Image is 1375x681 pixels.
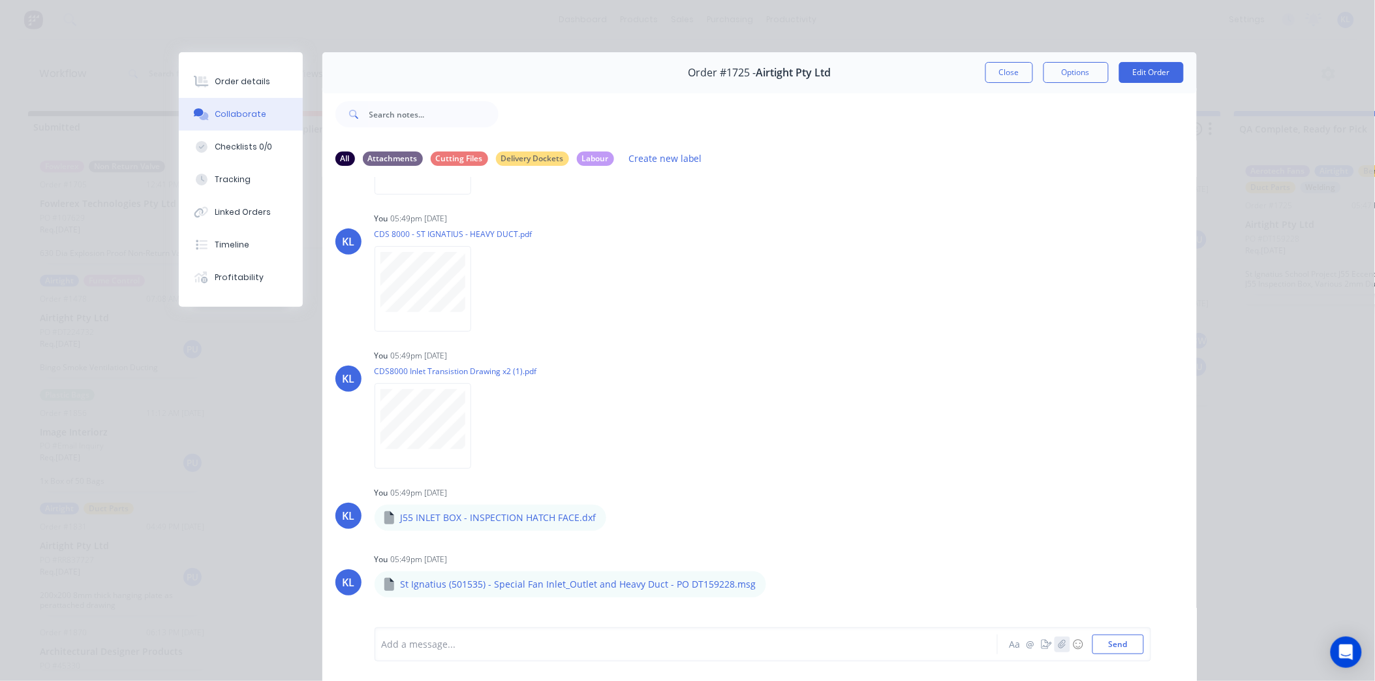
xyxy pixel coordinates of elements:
div: Open Intercom Messenger [1331,637,1362,668]
button: ☺ [1070,637,1086,652]
div: Labour [577,151,614,166]
p: J55 INLET BOX - INSPECTION HATCH FACE.dxf [401,511,596,524]
div: You [375,554,388,565]
p: CDS 8000 - ST IGNATIUS - HEAVY DUCT.pdf [375,229,533,240]
div: KL [342,508,354,524]
div: KL [342,575,354,590]
div: Collaborate [215,108,266,120]
div: Cutting Files [431,151,488,166]
div: Tracking [215,174,251,185]
input: Search notes... [369,101,499,127]
div: Order details [215,76,270,87]
div: KL [342,234,354,249]
div: Checklists 0/0 [215,141,272,153]
button: Profitability [179,261,303,294]
p: CDS8000 Inlet Transistion Drawing x2 (1).pdf [375,366,537,377]
span: Order #1725 - [688,67,756,79]
div: Linked Orders [215,206,271,218]
button: Order details [179,65,303,98]
button: Close [985,62,1033,83]
button: Send [1092,635,1144,654]
button: Collaborate [179,98,303,131]
div: 05:49pm [DATE] [391,213,448,225]
span: Airtight Pty Ltd [756,67,831,79]
div: Attachments [363,151,423,166]
button: Edit Order [1119,62,1184,83]
button: @ [1023,637,1039,652]
div: All [335,151,355,166]
p: St Ignatius (501535) - Special Fan Inlet_Outlet and Heavy Duct - PO DT159228.msg [401,578,756,591]
div: KL [342,371,354,387]
button: Checklists 0/0 [179,131,303,163]
div: You [375,487,388,499]
button: Tracking [179,163,303,196]
button: Aa [1008,637,1023,652]
button: Timeline [179,229,303,261]
button: Options [1043,62,1109,83]
button: Linked Orders [179,196,303,229]
div: Profitability [215,272,264,283]
button: Create new label [622,150,709,167]
div: You [375,213,388,225]
div: Timeline [215,239,249,251]
div: 05:49pm [DATE] [391,554,448,565]
div: 05:49pm [DATE] [391,487,448,499]
div: 05:49pm [DATE] [391,350,448,362]
div: You [375,350,388,362]
div: Delivery Dockets [496,151,569,166]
